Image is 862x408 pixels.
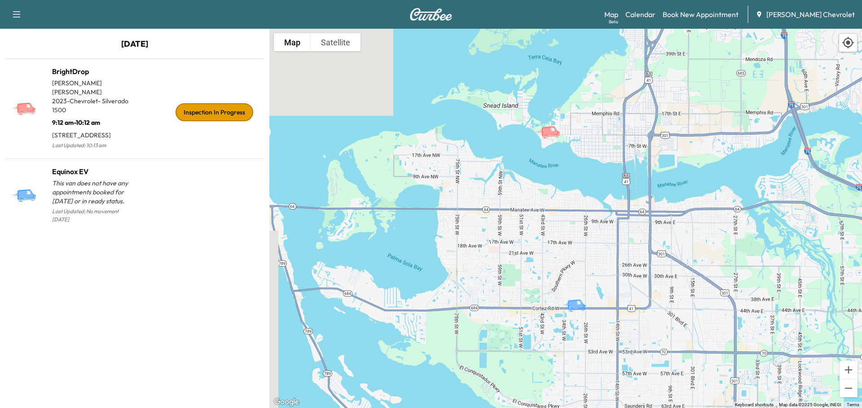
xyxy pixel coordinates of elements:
p: 2023 - Chevrolet - Silverado 1500 [52,97,135,114]
gmp-advanced-marker: Equinox EV [563,290,594,305]
a: Terms (opens in new tab) [847,402,859,407]
gmp-advanced-marker: BrightDrop [537,116,568,132]
button: Zoom in [840,361,858,379]
a: Book New Appointment [663,9,739,20]
div: Inspection In Progress [176,103,253,121]
p: This van does not have any appointments booked for [DATE] or in ready status. [52,179,135,206]
a: Open this area in Google Maps (opens a new window) [272,396,301,408]
div: Recenter map [839,33,858,52]
a: MapBeta [604,9,618,20]
p: [STREET_ADDRESS] [52,127,135,140]
span: Map data ©2025 Google, INEGI [779,402,841,407]
span: [PERSON_NAME] Chevrolet [766,9,855,20]
p: Last Updated: No movement [DATE] [52,206,135,225]
p: Last Updated: 10:13 am [52,140,135,151]
h1: Equinox EV [52,166,135,177]
button: Show street map [274,33,311,51]
img: Google [272,396,301,408]
button: Zoom out [840,379,858,397]
div: Beta [609,18,618,25]
button: Show satellite imagery [311,33,361,51]
img: Curbee Logo [409,8,453,21]
h1: BrightDrop [52,66,135,77]
p: [PERSON_NAME] [PERSON_NAME] [52,79,135,97]
p: 9:12 am - 10:12 am [52,114,135,127]
a: Calendar [625,9,655,20]
button: Keyboard shortcuts [735,402,774,408]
